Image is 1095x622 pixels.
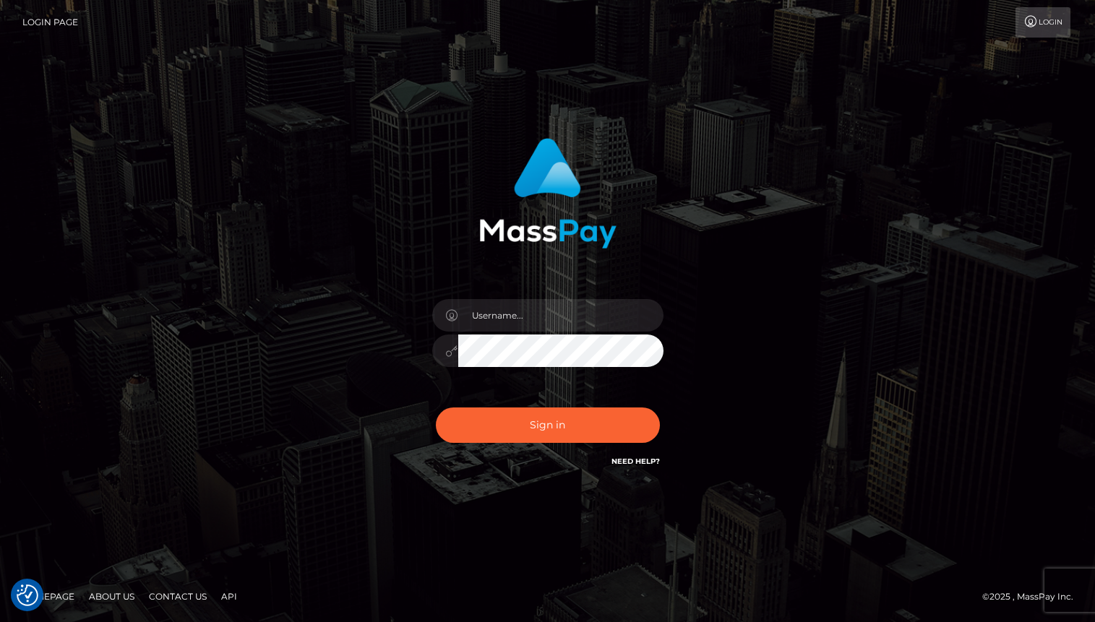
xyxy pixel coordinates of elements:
a: Need Help? [611,457,660,466]
a: Login [1015,7,1070,38]
a: API [215,585,243,608]
div: © 2025 , MassPay Inc. [982,589,1084,605]
img: MassPay Login [479,138,617,249]
a: Homepage [16,585,80,608]
a: About Us [83,585,140,608]
a: Login Page [22,7,78,38]
img: Revisit consent button [17,584,38,606]
button: Consent Preferences [17,584,38,606]
input: Username... [458,299,664,332]
button: Sign in [436,407,660,443]
a: Contact Us [143,585,212,608]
